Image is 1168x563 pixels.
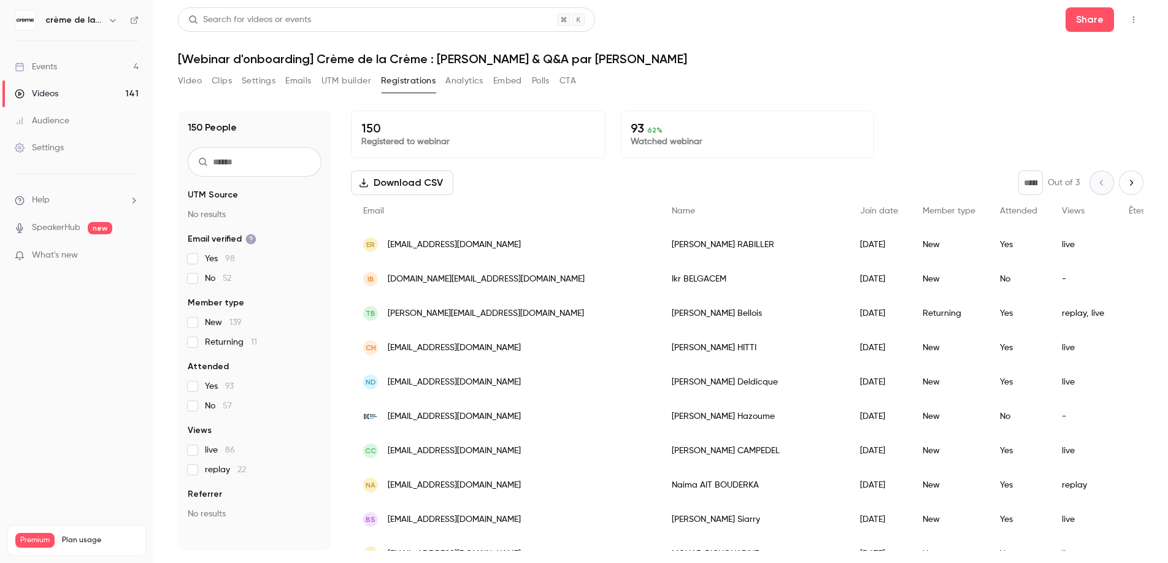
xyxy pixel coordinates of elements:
div: replay [1050,468,1116,502]
span: Plan usage [62,535,138,545]
div: [DATE] [848,365,910,399]
div: Yes [988,468,1050,502]
div: live [1050,365,1116,399]
button: Analytics [445,71,483,91]
span: [DOMAIN_NAME][EMAIL_ADDRESS][DOMAIN_NAME] [388,273,585,286]
button: Top Bar Actions [1124,10,1143,29]
div: replay, live [1050,296,1116,331]
div: [PERSON_NAME] Deldicque [659,365,848,399]
div: Yes [988,365,1050,399]
span: [EMAIL_ADDRESS][DOMAIN_NAME] [388,548,521,561]
div: New [910,468,988,502]
div: New [910,399,988,434]
div: [PERSON_NAME] HITTI [659,331,848,365]
span: NA [366,480,375,491]
span: Yes [205,253,235,265]
span: [EMAIL_ADDRESS][DOMAIN_NAME] [388,445,521,458]
button: Download CSV [351,170,453,195]
button: Polls [532,71,550,91]
p: 150 [361,121,595,136]
span: TB [366,308,375,319]
li: help-dropdown-opener [15,194,139,207]
div: Videos [15,88,58,100]
button: CTA [559,71,576,91]
span: CH [366,342,376,353]
h1: 150 People [188,120,237,135]
span: Email verified [188,233,256,245]
div: [DATE] [848,399,910,434]
div: New [910,365,988,399]
button: Settings [242,71,275,91]
div: Events [15,61,57,73]
span: Email [363,207,384,215]
div: [PERSON_NAME] Siarry [659,502,848,537]
div: [PERSON_NAME] CAMPEDEL [659,434,848,468]
div: live [1050,502,1116,537]
div: Yes [988,434,1050,468]
div: [DATE] [848,502,910,537]
span: 139 [229,318,242,327]
span: [EMAIL_ADDRESS][DOMAIN_NAME] [388,376,521,389]
p: 93 [631,121,864,136]
div: Yes [988,296,1050,331]
div: [DATE] [848,262,910,296]
span: IB [367,274,374,285]
div: Naima AIT BOUDERKA [659,468,848,502]
span: [EMAIL_ADDRESS][DOMAIN_NAME] [388,410,521,423]
span: UTM Source [188,189,238,201]
button: UTM builder [321,71,371,91]
span: Help [32,194,50,207]
button: Embed [493,71,522,91]
div: Yes [988,228,1050,262]
span: No [205,272,231,285]
span: [EMAIL_ADDRESS][DOMAIN_NAME] [388,342,521,354]
span: New [205,316,242,329]
button: Emails [285,71,311,91]
span: 98 [225,255,235,263]
div: New [910,262,988,296]
div: live [1050,228,1116,262]
div: New [910,434,988,468]
span: CC [365,445,376,456]
div: - [1050,399,1116,434]
div: New [910,331,988,365]
div: [DATE] [848,228,910,262]
button: Next page [1119,170,1143,195]
span: Attended [1000,207,1037,215]
button: Clips [212,71,232,91]
div: Yes [988,331,1050,365]
div: [DATE] [848,468,910,502]
p: No results [188,209,321,221]
span: Member type [923,207,975,215]
span: replay [205,464,246,476]
div: live [1050,331,1116,365]
span: What's new [32,249,78,262]
div: Returning [910,296,988,331]
p: No results [188,508,321,520]
span: [EMAIL_ADDRESS][DOMAIN_NAME] [388,239,521,251]
span: Views [1062,207,1085,215]
span: [PERSON_NAME][EMAIL_ADDRESS][DOMAIN_NAME] [388,307,584,320]
div: Audience [15,115,69,127]
div: No [988,262,1050,296]
span: 57 [223,402,232,410]
div: [PERSON_NAME] RABILLER [659,228,848,262]
div: No [988,399,1050,434]
div: - [1050,262,1116,296]
h6: crème de la crème [45,14,103,26]
button: Share [1066,7,1114,32]
span: 11 [251,338,257,347]
div: [DATE] [848,331,910,365]
div: New [910,228,988,262]
span: ER [366,239,375,250]
p: Watched webinar [631,136,864,148]
span: [EMAIL_ADDRESS][DOMAIN_NAME] [388,479,521,492]
span: new [88,222,112,234]
span: Member type [188,297,244,309]
span: 86 [225,446,235,454]
span: Views [188,424,212,437]
span: Returning [205,336,257,348]
p: Out of 3 [1048,177,1080,189]
div: [DATE] [848,434,910,468]
span: 52 [223,274,231,283]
